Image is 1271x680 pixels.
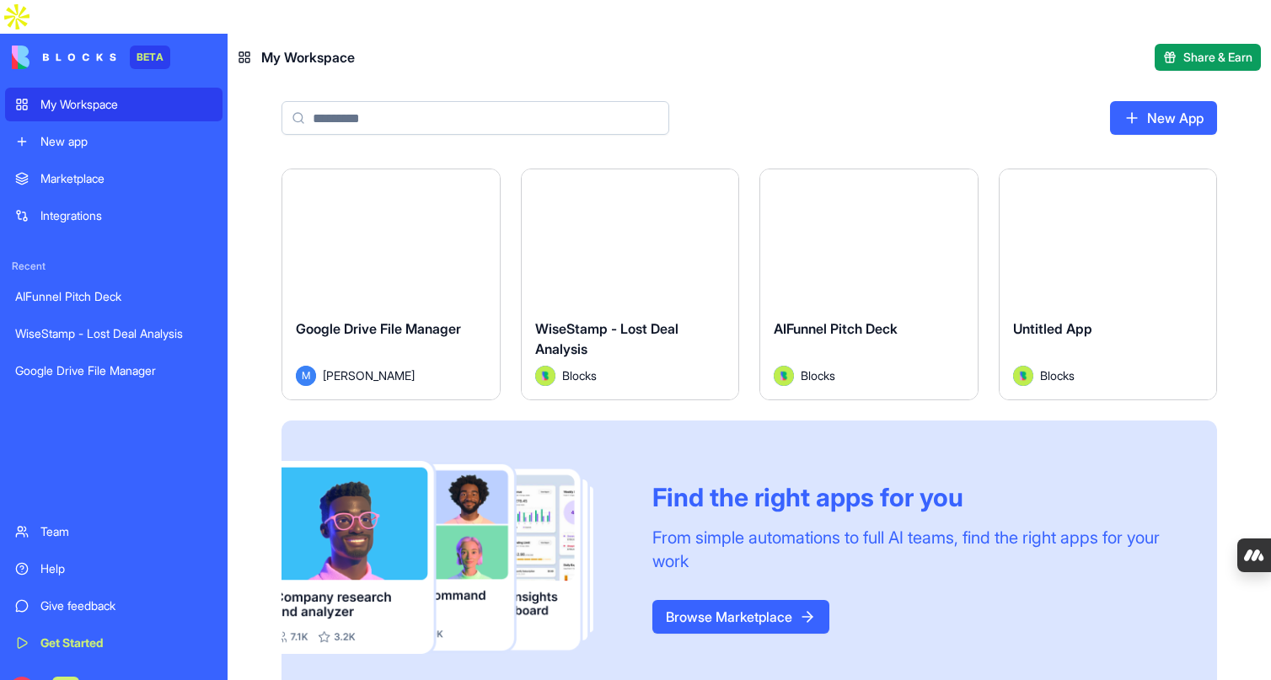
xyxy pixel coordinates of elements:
div: From simple automations to full AI teams, find the right apps for your work [652,526,1177,573]
img: logo [12,46,116,69]
span: Google Drive File Manager [296,320,461,337]
img: Frame_181_egmpey.png [282,461,625,655]
button: Share & Earn [1155,44,1261,71]
a: Google Drive File ManagerM[PERSON_NAME] [282,169,501,400]
a: AIFunnel Pitch DeckAvatarBlocks [759,169,979,400]
a: Marketplace [5,162,223,195]
a: AIFunnel Pitch Deck [5,280,223,313]
a: WiseStamp - Lost Deal Analysis [5,317,223,351]
a: Team [5,515,223,549]
span: Share & Earn [1183,49,1252,66]
a: My Workspace [5,88,223,121]
div: BETA [130,46,170,69]
span: AIFunnel Pitch Deck [774,320,898,337]
span: Blocks [801,367,835,384]
a: New app [5,125,223,158]
div: Give feedback [40,597,212,614]
span: Recent [5,260,223,273]
div: Marketplace [40,170,212,187]
img: Avatar [774,366,794,386]
span: My Workspace [261,47,355,67]
span: Untitled App [1013,320,1092,337]
div: Team [40,523,212,540]
div: AIFunnel Pitch Deck [15,288,212,305]
div: Get Started [40,634,212,651]
div: New app [40,133,212,150]
a: Give feedback [5,589,223,623]
a: New App [1110,101,1217,135]
span: WiseStamp - Lost Deal Analysis [535,320,678,357]
div: WiseStamp - Lost Deal Analysis [15,325,212,342]
img: Avatar [1013,366,1033,386]
a: BETA [12,46,170,69]
div: My Workspace [40,96,212,113]
span: Blocks [1040,367,1075,384]
span: [PERSON_NAME] [323,367,415,384]
a: Help [5,552,223,586]
span: Blocks [562,367,597,384]
a: Get Started [5,626,223,660]
a: Browse Marketplace [652,600,829,634]
div: Integrations [40,207,212,224]
div: Google Drive File Manager [15,362,212,379]
span: M [296,366,316,386]
a: Integrations [5,199,223,233]
div: Find the right apps for you [652,482,1177,512]
div: Help [40,560,212,577]
a: Google Drive File Manager [5,354,223,388]
img: Avatar [535,366,555,386]
a: WiseStamp - Lost Deal AnalysisAvatarBlocks [521,169,740,400]
a: Untitled AppAvatarBlocks [999,169,1218,400]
